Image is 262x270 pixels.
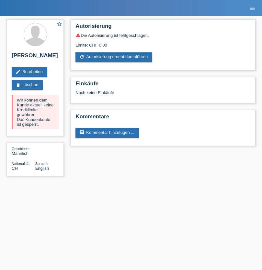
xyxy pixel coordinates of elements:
span: Schweiz [12,166,18,171]
a: commentKommentar hinzufügen ... [75,128,139,138]
i: star_border [56,21,62,27]
a: editBearbeiten [12,67,47,77]
a: deleteLöschen [12,80,43,90]
h2: Einkäufe [75,81,250,90]
i: comment [79,130,85,135]
div: Wir können dem Kunde aktuell keine Kreditlimite gewähren. Das Kundenkonto ist gesperrt. [12,95,59,129]
span: English [35,166,49,171]
a: refreshAutorisierung erneut durchführen [75,52,152,62]
i: menu [249,5,256,12]
h2: Autorisierung [75,23,250,33]
span: Geschlecht [12,147,29,151]
h2: Kommentare [75,113,250,123]
div: Noch keine Einkäufe [75,90,250,100]
i: delete [16,82,21,87]
span: Sprache [35,162,49,166]
h2: [PERSON_NAME] [12,52,59,62]
a: menu [246,6,259,10]
div: Männlich [12,146,35,156]
a: star_border [56,21,62,28]
i: edit [16,69,21,74]
i: refresh [79,54,85,59]
div: Limite: CHF 0.00 [75,38,250,48]
div: Die Autorisierung ist fehlgeschlagen. [75,33,250,38]
i: warning [75,33,81,38]
span: Nationalität [12,162,29,166]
